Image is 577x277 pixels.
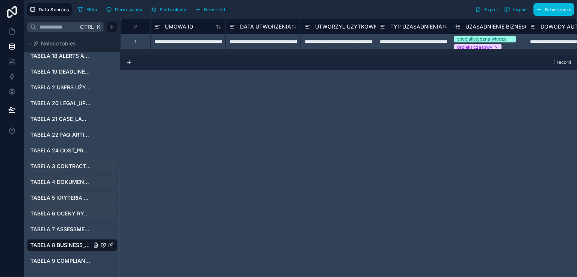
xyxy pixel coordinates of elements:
span: Find column [160,7,187,12]
div: projekt czasowy [457,44,492,51]
a: TABELA 20 LEGAL_UPDATES ZMIANY LEGISLACYJNE [30,99,91,107]
span: UTWORZYL UZYTKOWNIK [315,23,383,30]
a: TABELA 6 OCENY RYZYKA UMÓW [30,210,91,217]
span: K [96,24,101,30]
button: New record [533,3,574,16]
div: TABELA 7 ASSESSMENT_ANSWERS ODPOWIEDZI W OCENIE [27,223,117,235]
a: TABELA 5 KRYTERIA RYZYKA [30,194,91,202]
span: 1 record [554,59,571,65]
div: TABELA 3 CONTRACTS UMOWY [27,160,117,172]
div: TABELA 6 OCENY RYZYKA UMÓW [27,208,117,220]
a: TABELA 9 COMPLIANCE_CHECKLISTS CHECKLISTY ZGODNOŚCI [30,257,91,265]
div: TABELA 8 BUSINESS_JUSTIFICATIONS UZASADNIENIA BIZNESOWE [27,239,117,251]
div: TABELA 24 COST_PROJECTIONS PROGNOZY KOSZTÓW [27,145,117,157]
a: TABELA 21 CASE_LAW ORZECZNICTWO [30,115,91,123]
div: TABELA 4 DOKUMENTY UMÓW [27,176,117,188]
div: TABELA 20 LEGAL_UPDATES ZMIANY LEGISLACYJNE [27,97,117,109]
span: New record [545,7,571,12]
div: TABELA 9 COMPLIANCE_CHECKLISTS CHECKLISTY ZGODNOŚCI [27,255,117,267]
a: TABELA 4 DOKUMENTY UMÓW [30,178,91,186]
div: TABELA 22 FAQ_ARTICLES ARTYKUŁY WIEDZY FAQ [27,129,117,141]
span: New field [204,7,225,12]
a: TABELA 3 CONTRACTS UMOWY [30,163,91,170]
a: TABELA 22 FAQ_ARTICLES ARTYKUŁY WIEDZY FAQ [30,131,91,138]
a: TABELA 2 USERS UŻYTKOWNICY SYSTEMU [30,84,91,91]
div: TABELA 18 ALERTS ALERTY SYSTEMOWE [27,50,117,62]
div: TABELA 2 USERS UŻYTKOWNICY SYSTEMU [27,81,117,93]
span: DATA UTWORZENIA [240,23,291,30]
a: Permissions [103,4,148,15]
span: Permissions [115,7,142,12]
a: TABELA 19 DEADLINE_REMINDERS PRZYPOMNIENIA O TERMINACH [30,68,91,75]
span: Import [513,7,528,12]
button: New field [192,4,228,15]
div: TABELA 19 DEADLINE_REMINDERS PRZYPOMNIENIA O TERMINACH [27,66,117,78]
button: Data Sources [27,3,72,16]
span: Ctrl [79,22,95,32]
button: Filter [75,4,101,15]
a: TABELA 24 COST_PROJECTIONS PROGNOZY KOSZTÓW [30,147,91,154]
span: TYP UZASADNIENIA [390,23,442,30]
div: # [126,24,145,29]
button: Noloco tables [27,38,113,49]
span: UMOWA ID [165,23,193,30]
a: TABELA 7 ASSESSMENT_ANSWERS ODPOWIEDZI W OCENIE [30,226,91,233]
button: Permissions [103,4,145,15]
span: Noloco tables [41,40,76,47]
a: New record [530,3,574,16]
a: TABELA 18 ALERTS ALERTY SYSTEMOWE [30,52,91,60]
span: Data Sources [39,7,69,12]
a: TABELA 8 BUSINESS_JUSTIFICATIONS UZASADNIENIA BIZNESOWE [30,241,91,249]
div: specjalistyczna wiedza [457,36,507,42]
span: UZASADNIENIE BIZNESOWE TEKST [465,23,555,30]
div: TABELA 21 CASE_LAW ORZECZNICTWO [27,113,117,125]
span: Export [484,7,499,12]
button: Export [473,3,501,16]
div: 1 [134,39,136,45]
span: Filter [86,7,98,12]
div: TABELA 5 KRYTERIA RYZYKA [27,192,117,204]
button: Find column [148,4,189,15]
button: Import [501,3,530,16]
